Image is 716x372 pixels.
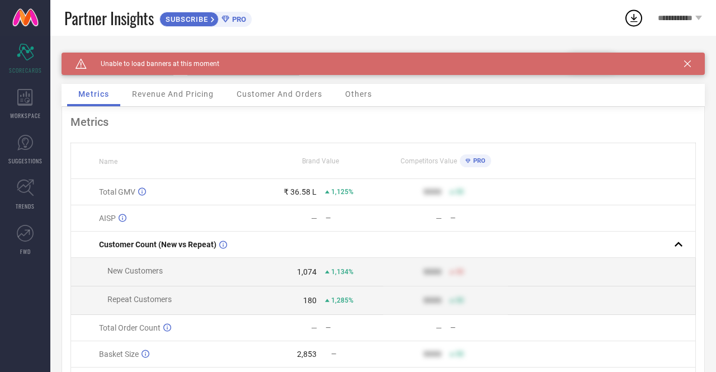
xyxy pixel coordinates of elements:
span: Unable to load banners at this moment [87,60,219,68]
span: 1,134% [331,268,354,276]
div: ₹ 36.58 L [284,187,317,196]
span: PRO [229,15,246,23]
div: 180 [303,296,317,305]
span: Basket Size [99,350,139,359]
span: 50 [456,350,464,358]
div: — [326,324,383,332]
span: Total GMV [99,187,135,196]
div: — [436,214,442,223]
div: — [450,214,507,222]
span: SUBSCRIBE [160,15,211,23]
span: Repeat Customers [107,295,172,304]
div: 9999 [423,267,441,276]
span: 1,125% [331,188,354,196]
a: SUBSCRIBEPRO [159,9,252,27]
div: — [311,323,317,332]
span: Competitors Value [401,157,457,165]
span: — [331,350,336,358]
span: Customer Count (New vs Repeat) [99,240,216,249]
div: 1,074 [297,267,317,276]
span: Total Order Count [99,323,161,332]
span: TRENDS [16,202,35,210]
div: 9999 [423,187,441,196]
span: 1,285% [331,296,354,304]
span: SCORECARDS [9,66,42,74]
span: PRO [470,157,486,164]
span: 50 [456,268,464,276]
div: — [311,214,317,223]
span: Brand Value [302,157,339,165]
div: 9999 [423,296,441,305]
span: Revenue And Pricing [132,90,214,98]
div: 2,853 [297,350,317,359]
span: Customer And Orders [237,90,322,98]
span: Partner Insights [64,7,154,30]
span: AISP [99,214,116,223]
span: Others [345,90,372,98]
div: — [450,324,507,332]
span: 50 [456,188,464,196]
span: Metrics [78,90,109,98]
span: WORKSPACE [10,111,41,120]
div: — [326,214,383,222]
span: SUGGESTIONS [8,157,43,165]
div: 9999 [423,350,441,359]
div: Metrics [70,115,696,129]
div: Open download list [624,8,644,28]
span: 50 [456,296,464,304]
div: Brand [62,53,173,60]
span: Name [99,158,117,166]
span: FWD [20,247,31,256]
div: — [436,323,442,332]
span: New Customers [107,266,163,275]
